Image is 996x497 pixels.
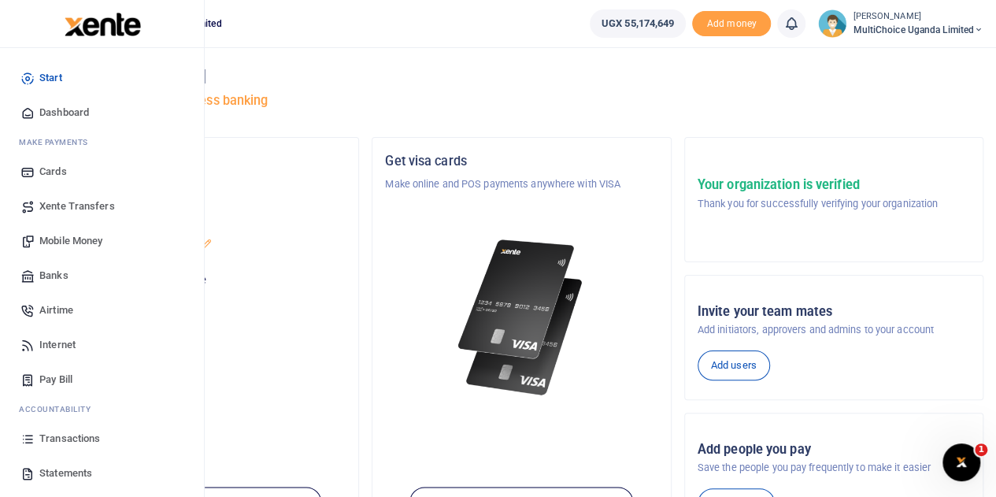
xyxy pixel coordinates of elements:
span: Banks [39,268,68,284]
span: 1 [975,443,987,456]
p: Add initiators, approvers and admins to your account [698,322,970,338]
a: Transactions [13,421,191,456]
a: Add money [692,17,771,28]
a: Xente Transfers [13,189,191,224]
h5: Welcome to better business banking [60,93,983,109]
span: Add money [692,11,771,37]
a: Pay Bill [13,362,191,397]
span: UGX 55,174,649 [602,16,674,32]
span: MultiChoice Uganda Limited [853,23,983,37]
span: ake Payments [27,136,88,148]
p: Your current account balance [73,273,346,288]
li: M [13,130,191,154]
span: Transactions [39,431,100,447]
h5: Get visa cards [385,154,657,169]
iframe: Intercom live chat [942,443,980,481]
a: Cards [13,154,191,189]
a: Mobile Money [13,224,191,258]
img: xente-_physical_cards.png [454,230,590,406]
span: Cards [39,164,67,180]
a: Airtime [13,293,191,328]
h5: Account [73,214,346,230]
h5: Your organization is verified [698,177,938,193]
a: Statements [13,456,191,491]
p: Thank you for successfully verifying your organization [698,196,938,212]
span: Statements [39,465,92,481]
h5: Organization [73,154,346,169]
span: Pay Bill [39,372,72,388]
img: profile-user [818,9,846,38]
a: Start [13,61,191,95]
p: MultiChoice Uganda Limited [73,238,346,254]
span: countability [31,403,91,415]
a: profile-user [PERSON_NAME] MultiChoice Uganda Limited [818,9,983,38]
li: Ac [13,397,191,421]
li: Wallet ballance [583,9,692,38]
a: Internet [13,328,191,362]
span: Xente Transfers [39,198,115,214]
span: Dashboard [39,105,89,121]
h5: Add people you pay [698,442,970,458]
a: Dashboard [13,95,191,130]
p: Save the people you pay frequently to make it easier [698,460,970,476]
h5: UGX 55,174,649 [73,292,346,308]
span: Airtime [39,302,73,318]
li: Toup your wallet [692,11,771,37]
small: [PERSON_NAME] [853,10,983,24]
span: Start [39,70,62,86]
span: Mobile Money [39,233,102,249]
a: Add users [698,350,770,380]
img: logo-large [65,13,141,36]
a: Banks [13,258,191,293]
a: UGX 55,174,649 [590,9,686,38]
a: logo-small logo-large logo-large [63,17,141,29]
p: Make online and POS payments anywhere with VISA [385,176,657,192]
h5: Invite your team mates [698,304,970,320]
span: Internet [39,337,76,353]
p: MultiChoice Uganda Limited [73,176,346,192]
h4: Hello [PERSON_NAME] [60,68,983,85]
